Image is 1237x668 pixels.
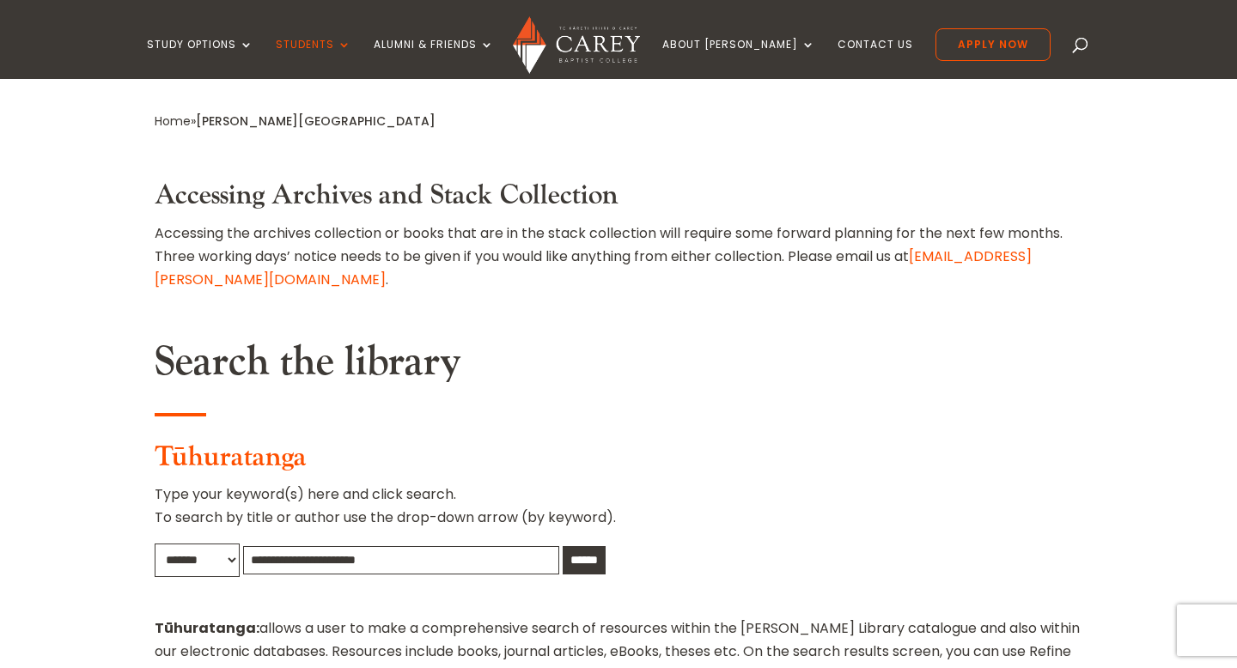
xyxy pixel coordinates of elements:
[155,618,259,638] strong: Tūhuratanga:
[935,28,1051,61] a: Apply Now
[155,222,1082,292] p: Accessing the archives collection or books that are in the stack collection will require some for...
[155,179,1082,221] h3: Accessing Archives and Stack Collection
[374,39,494,79] a: Alumni & Friends
[838,39,913,79] a: Contact Us
[155,483,1082,543] p: Type your keyword(s) here and click search. To search by title or author use the drop-down arrow ...
[276,39,351,79] a: Students
[196,112,436,130] span: [PERSON_NAME][GEOGRAPHIC_DATA]
[513,16,639,74] img: Carey Baptist College
[147,39,253,79] a: Study Options
[155,112,436,130] span: »
[155,337,1082,396] h2: Search the library
[155,112,191,130] a: Home
[662,39,815,79] a: About [PERSON_NAME]
[155,441,1082,483] h3: Tūhuratanga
